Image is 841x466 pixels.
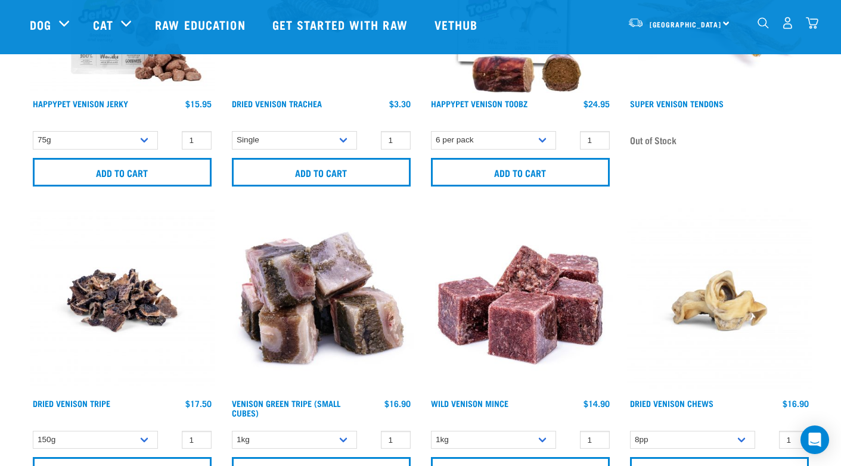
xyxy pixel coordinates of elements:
[584,99,610,108] div: $24.95
[783,399,809,408] div: $16.90
[428,208,613,393] img: Pile Of Cubed Wild Venison Mince For Pets
[779,431,809,449] input: 1
[630,101,724,105] a: Super Venison Tendons
[30,208,215,393] img: Dried Vension Tripe 1691
[232,401,340,415] a: Venison Green Tripe (Small Cubes)
[232,101,322,105] a: Dried Venison Trachea
[389,99,411,108] div: $3.30
[33,101,128,105] a: Happypet Venison Jerky
[33,401,110,405] a: Dried Venison Tripe
[381,131,411,150] input: 1
[431,101,527,105] a: Happypet Venison Toobz
[33,158,212,187] input: Add to cart
[431,158,610,187] input: Add to cart
[423,1,493,48] a: Vethub
[431,401,508,405] a: Wild Venison Mince
[182,131,212,150] input: 1
[627,208,812,393] img: Deer Chews
[93,15,113,33] a: Cat
[580,431,610,449] input: 1
[758,17,769,29] img: home-icon-1@2x.png
[260,1,423,48] a: Get started with Raw
[182,431,212,449] input: 1
[800,425,829,454] div: Open Intercom Messenger
[185,399,212,408] div: $17.50
[384,399,411,408] div: $16.90
[630,401,713,405] a: Dried Venison Chews
[630,131,676,149] span: Out of Stock
[143,1,260,48] a: Raw Education
[806,17,818,29] img: home-icon@2x.png
[580,131,610,150] input: 1
[650,22,722,26] span: [GEOGRAPHIC_DATA]
[185,99,212,108] div: $15.95
[381,431,411,449] input: 1
[30,15,51,33] a: Dog
[229,208,414,393] img: 1079 Green Tripe Venison 01
[781,17,794,29] img: user.png
[584,399,610,408] div: $14.90
[232,158,411,187] input: Add to cart
[628,17,644,28] img: van-moving.png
